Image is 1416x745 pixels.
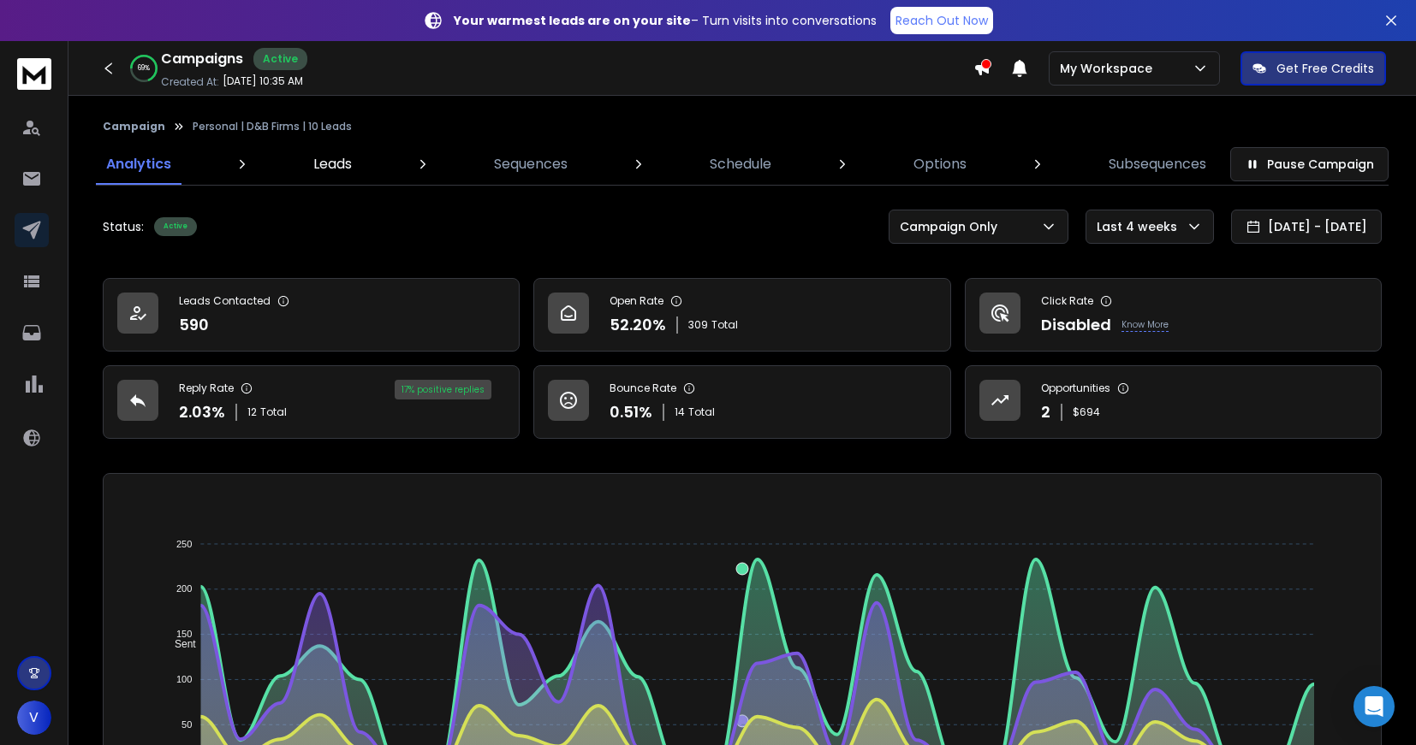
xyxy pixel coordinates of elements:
[176,629,192,639] tspan: 150
[176,584,192,594] tspan: 200
[103,278,520,352] a: Leads Contacted590
[1041,313,1111,337] p: Disabled
[313,154,352,174] p: Leads
[610,400,652,424] p: 0.51 %
[247,405,257,419] span: 12
[1098,144,1217,185] a: Subsequences
[193,120,352,133] p: Personal | D&B Firms | 10 Leads
[1276,60,1374,77] p: Get Free Credits
[176,539,192,549] tspan: 250
[1240,51,1386,86] button: Get Free Credits
[181,719,192,730] tspan: 50
[965,365,1382,439] a: Opportunities2$694
[1041,381,1110,395] p: Opportunities
[1041,294,1093,308] p: Click Rate
[494,154,568,174] p: Sequences
[103,218,144,235] p: Status:
[1231,210,1382,244] button: [DATE] - [DATE]
[179,400,225,424] p: 2.03 %
[1109,154,1206,174] p: Subsequences
[1041,400,1050,424] p: 2
[533,365,950,439] a: Bounce Rate0.51%14Total
[17,701,51,735] button: V
[533,278,950,352] a: Open Rate52.20%309Total
[610,313,666,337] p: 52.20 %
[179,313,209,337] p: 590
[17,58,51,90] img: logo
[890,7,993,34] a: Reach Out Now
[303,144,362,185] a: Leads
[1354,686,1395,727] div: Open Intercom Messenger
[610,381,676,395] p: Bounce Rate
[903,144,977,185] a: Options
[154,217,197,236] div: Active
[900,218,1004,235] p: Campaign Only
[688,405,715,419] span: Total
[179,381,234,395] p: Reply Rate
[675,405,685,419] span: 14
[699,144,782,185] a: Schedule
[161,49,243,69] h1: Campaigns
[103,365,520,439] a: Reply Rate2.03%12Total17% positive replies
[176,674,192,684] tspan: 100
[253,48,307,70] div: Active
[965,278,1382,352] a: Click RateDisabledKnow More
[138,63,150,74] p: 69 %
[711,318,738,332] span: Total
[162,638,196,650] span: Sent
[710,154,771,174] p: Schedule
[1230,147,1389,181] button: Pause Campaign
[454,12,877,29] p: – Turn visits into conversations
[1060,60,1159,77] p: My Workspace
[688,318,708,332] span: 309
[395,380,491,399] div: 17 % positive replies
[454,12,691,29] strong: Your warmest leads are on your site
[106,154,171,174] p: Analytics
[103,120,165,133] button: Campaign
[1121,318,1169,332] p: Know More
[179,294,271,308] p: Leads Contacted
[96,144,181,185] a: Analytics
[610,294,663,308] p: Open Rate
[484,144,578,185] a: Sequences
[260,405,287,419] span: Total
[1073,405,1100,419] p: $ 694
[913,154,967,174] p: Options
[1097,218,1184,235] p: Last 4 weeks
[161,75,219,89] p: Created At:
[895,12,988,29] p: Reach Out Now
[223,74,303,88] p: [DATE] 10:35 AM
